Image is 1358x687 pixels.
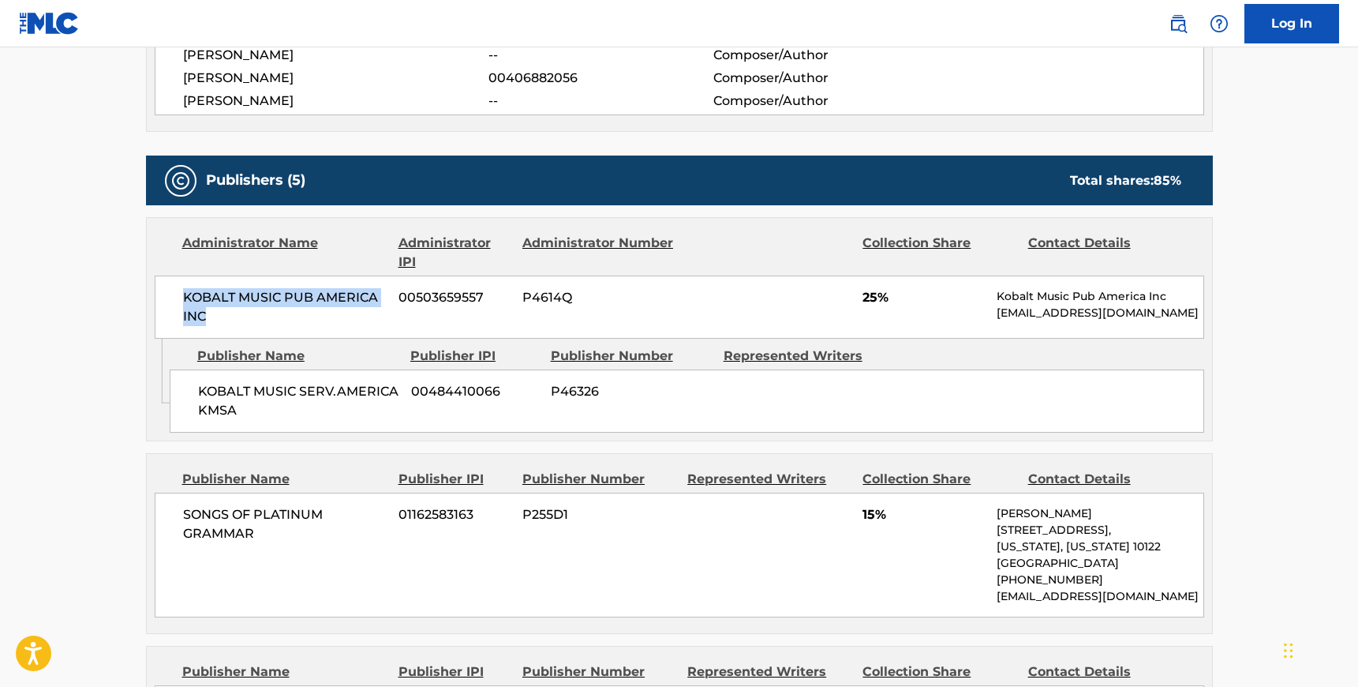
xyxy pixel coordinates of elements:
[1070,171,1181,190] div: Total shares:
[687,663,851,681] div: Represented Writers
[411,382,539,401] span: 00484410066
[197,347,398,366] div: Publisher Name
[862,234,1016,272] div: Collection Share
[687,470,851,489] div: Represented Writers
[1284,627,1293,674] div: Drag
[1244,4,1339,43] a: Log In
[398,234,511,272] div: Administrator IPI
[398,470,511,489] div: Publisher IPI
[997,288,1203,305] p: Kobalt Music Pub America Inc
[1210,14,1229,33] img: help
[182,470,387,489] div: Publisher Name
[398,288,511,307] span: 00503659557
[183,46,489,65] span: [PERSON_NAME]
[1279,611,1358,687] iframe: Chat Widget
[713,69,918,88] span: Composer/Author
[997,555,1203,572] p: [GEOGRAPHIC_DATA]
[997,539,1203,555] p: [US_STATE], [US_STATE] 10122
[182,234,387,272] div: Administrator Name
[551,382,712,401] span: P46326
[522,663,675,681] div: Publisher Number
[198,382,399,420] span: KOBALT MUSIC SERV.AMERICA KMSA
[1028,234,1181,272] div: Contact Details
[398,505,511,524] span: 01162583163
[182,663,387,681] div: Publisher Name
[997,505,1203,522] p: [PERSON_NAME]
[183,505,387,543] span: SONGS OF PLATINUM GRAMMAR
[862,288,985,307] span: 25%
[1169,14,1188,33] img: search
[1028,470,1181,489] div: Contact Details
[1203,8,1235,39] div: Help
[522,505,675,524] span: P255D1
[183,69,489,88] span: [PERSON_NAME]
[997,305,1203,321] p: [EMAIL_ADDRESS][DOMAIN_NAME]
[488,92,713,111] span: --
[522,288,675,307] span: P4614Q
[1162,8,1194,39] a: Public Search
[724,347,885,366] div: Represented Writers
[19,12,80,35] img: MLC Logo
[488,69,713,88] span: 00406882056
[997,522,1203,539] p: [STREET_ADDRESS],
[862,505,985,524] span: 15%
[997,572,1203,588] p: [PHONE_NUMBER]
[713,46,918,65] span: Composer/Author
[410,347,539,366] div: Publisher IPI
[398,663,511,681] div: Publisher IPI
[522,234,675,272] div: Administrator Number
[713,92,918,111] span: Composer/Author
[862,663,1016,681] div: Collection Share
[183,288,387,326] span: KOBALT MUSIC PUB AMERICA INC
[206,171,305,190] h5: Publishers (5)
[183,92,489,111] span: [PERSON_NAME]
[522,470,675,489] div: Publisher Number
[997,588,1203,605] p: [EMAIL_ADDRESS][DOMAIN_NAME]
[1028,663,1181,681] div: Contact Details
[1154,173,1181,188] span: 85 %
[862,470,1016,489] div: Collection Share
[488,46,713,65] span: --
[551,347,712,366] div: Publisher Number
[171,171,190,190] img: Publishers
